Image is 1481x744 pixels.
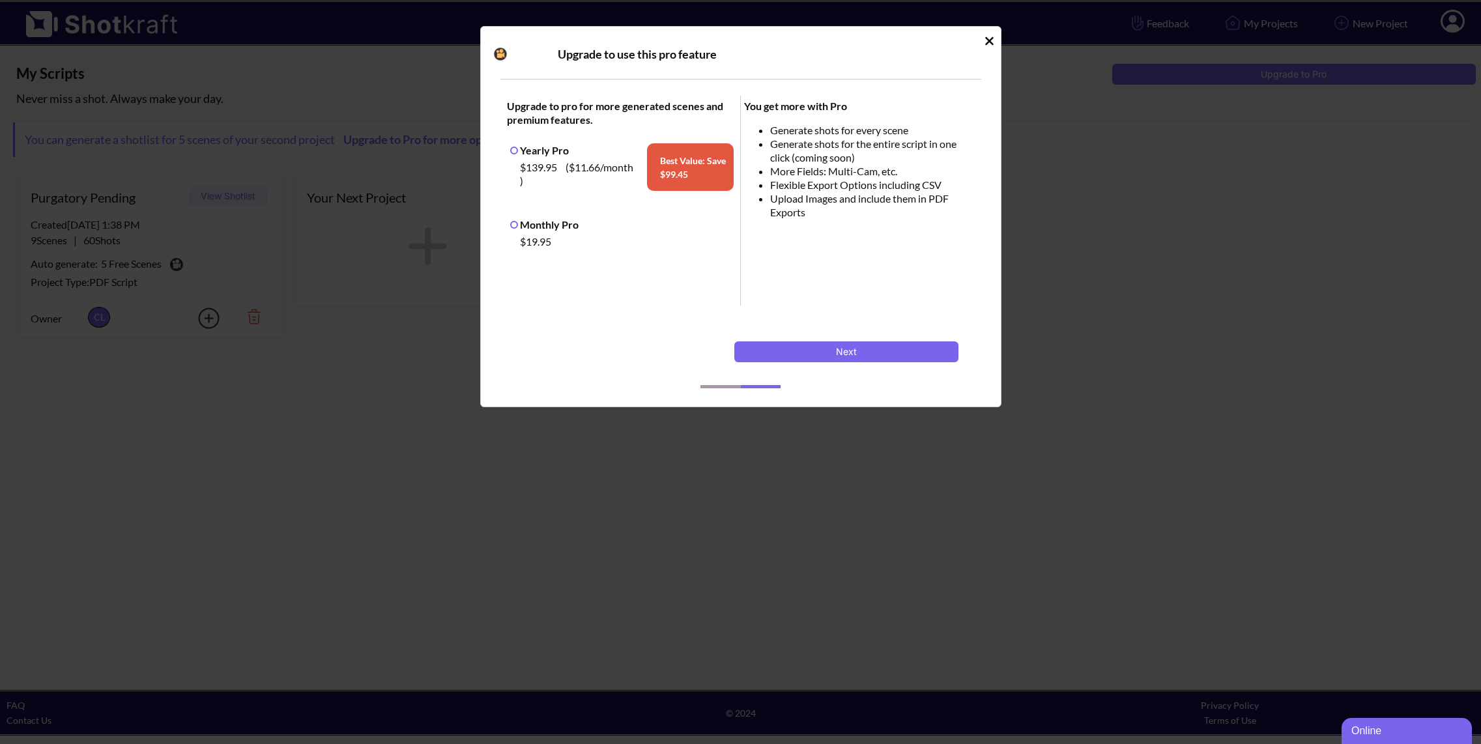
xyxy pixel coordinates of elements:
button: Next [734,341,958,362]
li: Generate shots for the entire script in one click (coming soon) [770,137,975,164]
div: Upgrade to use this pro feature [558,46,966,62]
div: You get more with Pro [744,99,975,113]
label: Monthly Pro [510,218,579,231]
iframe: chat widget [1342,715,1474,744]
div: $19.95 [517,231,734,251]
label: Yearly Pro [510,144,569,156]
span: ( $11.66 /month ) [520,161,633,187]
div: $139.95 [517,157,640,191]
li: More Fields: Multi-Cam, etc. [770,164,975,178]
div: Idle Modal [480,26,1001,407]
span: Best Value: Save $ 99.45 [647,143,734,191]
li: Flexible Export Options including CSV [770,178,975,192]
div: Upgrade to pro for more generated scenes and premium features. [507,99,738,140]
li: Generate shots for every scene [770,123,975,137]
img: Camera Icon [491,44,510,64]
li: Upload Images and include them in PDF Exports [770,192,975,219]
